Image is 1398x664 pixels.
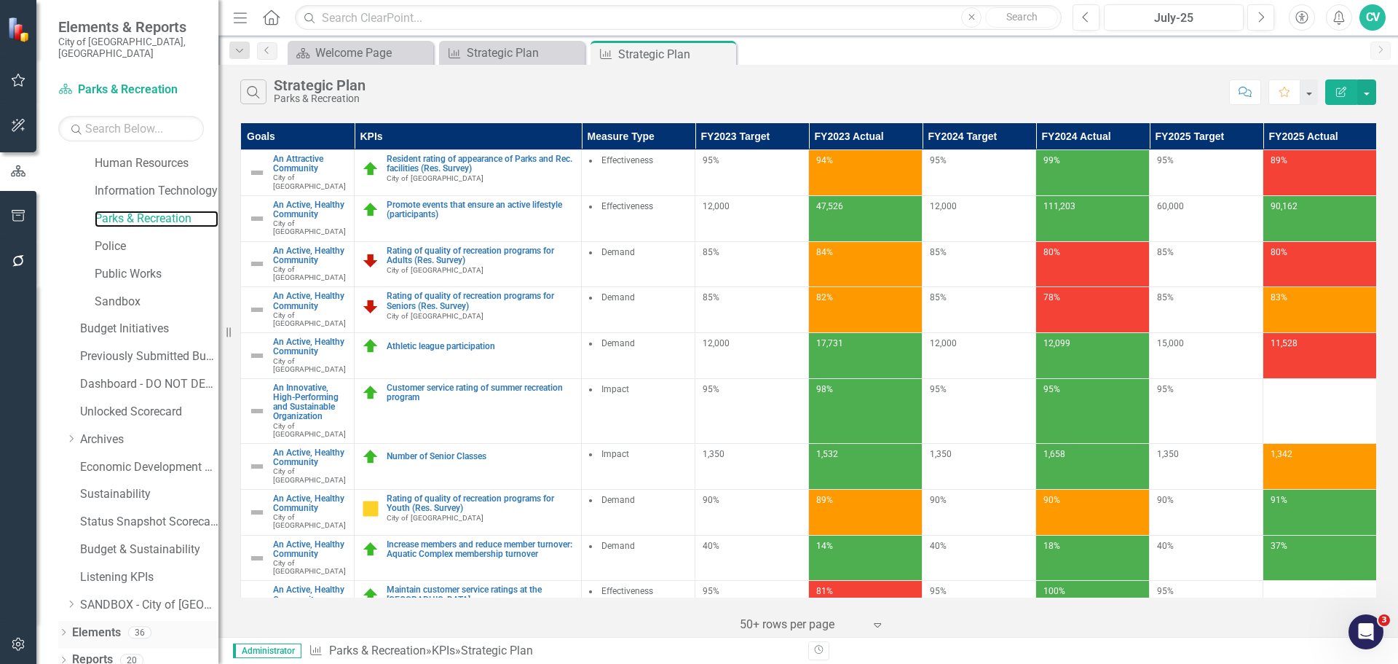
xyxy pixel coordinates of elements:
div: 36 [128,626,151,638]
span: 40% [1157,541,1174,551]
span: 12,000 [930,201,957,211]
a: Rating of quality of recreation programs for Youth (Res. Survey) [387,494,574,513]
td: Double-Click to Edit Right Click for Context Menu [355,535,582,581]
a: An Innovative, High-Performing and Sustainable Organization [273,383,347,422]
span: 78% [1043,292,1060,302]
a: An Active, Healthy Community [273,292,347,310]
span: 11,528 [1271,338,1298,348]
a: Increase members and reduce member turnover: Aquatic Complex membership turnover [387,540,574,559]
img: Not Defined [248,301,266,319]
td: Double-Click to Edit [582,287,695,333]
a: An Active, Healthy Community [273,585,347,604]
span: Search [1006,11,1038,23]
div: Strategic Plan [618,45,732,63]
div: » » [309,643,797,660]
td: Double-Click to Edit Right Click for Context Menu [241,333,355,379]
a: Sustainability [80,486,218,503]
input: Search ClearPoint... [295,5,1062,31]
a: Parks & Recreation [329,644,426,657]
span: 81% [816,586,833,596]
a: SANDBOX - City of [GEOGRAPHIC_DATA] [80,597,218,614]
a: Status Snapshot Scorecard [80,514,218,531]
a: Previously Submitted Budget Initiatives [80,348,218,365]
span: City of [GEOGRAPHIC_DATA] [273,311,346,327]
span: 85% [703,292,719,302]
span: 85% [930,292,947,302]
span: City of [GEOGRAPHIC_DATA] [273,513,346,529]
td: Double-Click to Edit Right Click for Context Menu [355,333,582,379]
button: July-25 [1104,4,1244,31]
span: City of [GEOGRAPHIC_DATA] [273,357,346,373]
span: 100% [1043,586,1065,596]
span: 40% [930,541,947,551]
span: 95% [703,384,719,394]
div: Strategic Plan [461,644,533,657]
span: City of [GEOGRAPHIC_DATA] [387,266,483,274]
a: Archives [80,431,218,448]
td: Double-Click to Edit Right Click for Context Menu [241,444,355,490]
a: Parks & Recreation [95,211,218,227]
span: 82% [816,292,833,302]
span: 95% [1043,384,1060,394]
span: City of [GEOGRAPHIC_DATA] [273,422,346,438]
a: Promote events that ensure an active lifestyle (participants) [387,200,574,219]
span: Effectiveness [601,201,653,211]
td: Double-Click to Edit Right Click for Context Menu [241,581,355,627]
img: Below Plan [362,297,379,315]
a: Information Technology [95,183,218,200]
span: Demand [601,247,635,257]
span: 98% [816,384,833,394]
span: City of [GEOGRAPHIC_DATA] [273,265,346,281]
span: 12,099 [1043,338,1070,348]
td: Double-Click to Edit [582,195,695,241]
td: Double-Click to Edit [582,378,695,443]
img: On Target [362,587,379,604]
button: CV [1359,4,1386,31]
a: Elements [72,625,121,641]
span: 1,350 [1157,449,1179,459]
span: 1,532 [816,449,838,459]
span: 1,342 [1271,449,1292,459]
span: 91% [1271,495,1287,505]
td: Double-Click to Edit [582,150,695,196]
img: ClearPoint Strategy [7,16,33,42]
span: 47,526 [816,201,843,211]
a: Strategic Plan [443,44,581,62]
a: Human Resources [95,155,218,172]
span: 95% [1157,384,1174,394]
div: Strategic Plan [467,44,581,62]
span: 85% [1157,247,1174,257]
img: On Target [362,201,379,219]
span: Impact [601,384,629,394]
span: Elements & Reports [58,18,204,36]
span: Demand [601,495,635,505]
a: An Active, Healthy Community [273,448,347,467]
span: 95% [703,155,719,165]
a: Rating of quality of recreation programs for Seniors (Res. Survey) [387,292,574,310]
a: Athletic league participation [387,342,574,351]
a: Customer service rating of summer recreation program [387,383,574,402]
span: 15,000 [1157,338,1184,348]
span: 95% [703,586,719,596]
span: 12,000 [930,338,957,348]
a: Police [95,238,218,255]
a: An Active, Healthy Community [273,200,347,219]
div: Parks & Recreation [274,93,366,104]
a: Economic Development Office [80,459,218,476]
span: 90% [1157,495,1174,505]
a: Parks & Recreation [58,82,204,98]
a: Number of Senior Classes [387,452,574,461]
img: Not Defined [248,458,266,475]
span: 12,000 [703,201,730,211]
img: Not Defined [248,595,266,612]
span: Impact [601,449,629,459]
span: Demand [601,338,635,348]
span: Effectiveness [601,586,653,596]
span: 85% [703,247,719,257]
span: 95% [1157,586,1174,596]
img: On Target [362,160,379,178]
img: On Target [362,448,379,466]
span: City of [GEOGRAPHIC_DATA] [273,467,346,483]
div: July-25 [1109,9,1239,27]
img: Not Defined [248,210,266,227]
